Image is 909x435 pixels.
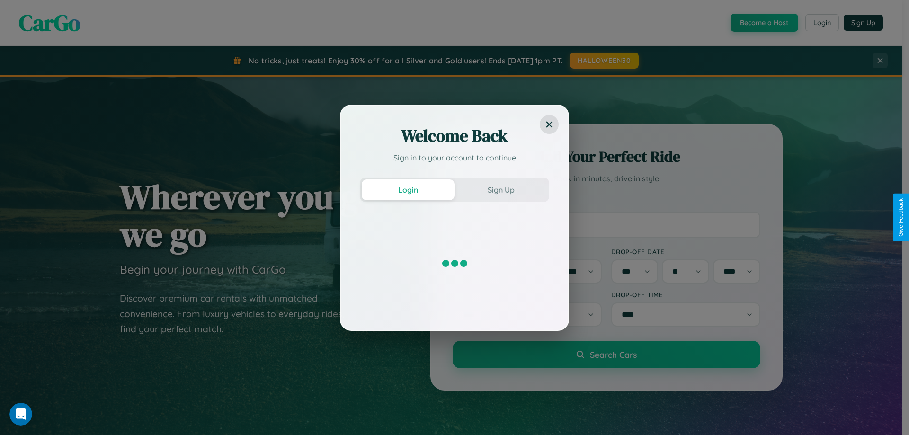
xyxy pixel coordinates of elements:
iframe: Intercom live chat [9,403,32,426]
div: Give Feedback [898,198,904,237]
p: Sign in to your account to continue [360,152,549,163]
h2: Welcome Back [360,124,549,147]
button: Login [362,179,454,200]
button: Sign Up [454,179,547,200]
